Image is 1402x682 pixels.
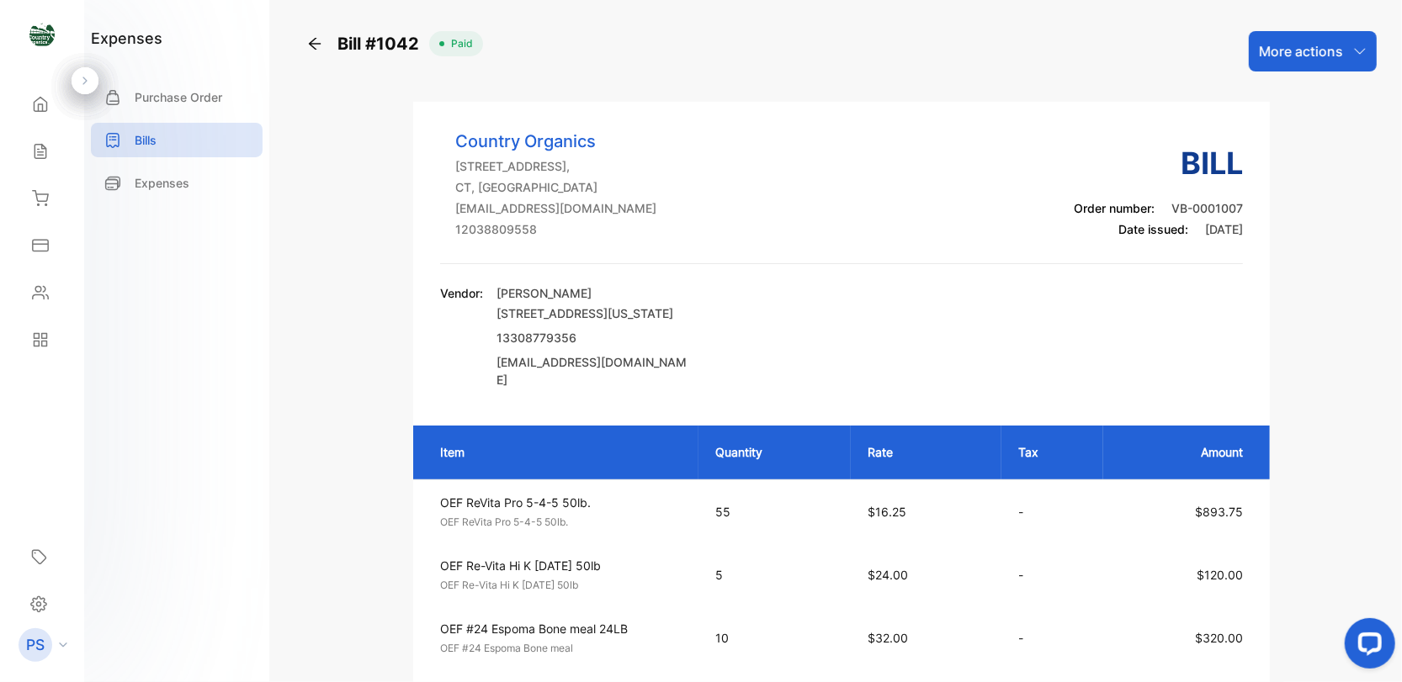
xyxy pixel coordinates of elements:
[868,443,985,461] p: Rate
[444,36,473,51] span: Paid
[1018,566,1086,584] p: -
[455,157,656,175] p: [STREET_ADDRESS],
[440,578,685,593] p: OEF Re-Vita Hi K [DATE] 50lb
[497,353,690,389] p: [EMAIL_ADDRESS][DOMAIN_NAME]
[1171,201,1243,215] span: VB-0001007
[91,80,263,114] a: Purchase Order
[1195,505,1243,519] span: $893.75
[440,443,682,461] p: Item
[497,302,690,325] p: [STREET_ADDRESS][US_STATE]
[455,129,656,154] p: Country Organics
[1018,443,1086,461] p: Tax
[440,620,685,637] p: OEF #24 Espoma Bone meal 24LB
[135,131,157,149] p: Bills
[1018,503,1086,521] p: -
[868,505,906,519] span: $16.25
[337,31,429,56] span: Bill #1042
[1074,140,1243,186] h3: bill
[1018,629,1086,647] p: -
[1195,631,1243,645] span: $320.00
[497,329,690,346] p: 13308779356
[135,88,222,106] p: Purchase Order
[868,568,908,582] span: $24.00
[1197,568,1243,582] span: $120.00
[26,634,45,656] p: PS
[440,641,685,656] p: OEF #24 Espoma Bone meal
[455,220,656,238] p: 12038809558
[715,566,834,584] p: 5
[1074,220,1243,238] p: Date issued:
[1249,31,1377,71] button: More actions
[440,515,685,530] p: OEF ReVita Pro 5-4-5 50lb.
[440,284,483,302] p: Vendor:
[715,629,834,647] p: 10
[1120,443,1243,461] p: Amount
[440,494,685,511] p: OEF ReVita Pro 5-4-5 50lb.
[440,557,685,574] p: OEF Re-Vita Hi K [DATE] 50lb
[1205,222,1243,236] span: [DATE]
[715,503,834,521] p: 55
[91,166,263,200] a: Expenses
[91,27,162,50] h1: expenses
[868,631,908,645] span: $32.00
[29,22,55,47] img: logo
[455,199,656,217] p: [EMAIL_ADDRESS][DOMAIN_NAME]
[1331,611,1402,682] iframe: LiveChat chat widget
[455,178,656,196] p: CT, [GEOGRAPHIC_DATA]
[497,284,690,302] p: [PERSON_NAME]
[1074,199,1243,217] p: Order number:
[135,174,189,192] p: Expenses
[715,443,834,461] p: Quantity
[1259,41,1343,61] p: More actions
[91,123,263,157] a: Bills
